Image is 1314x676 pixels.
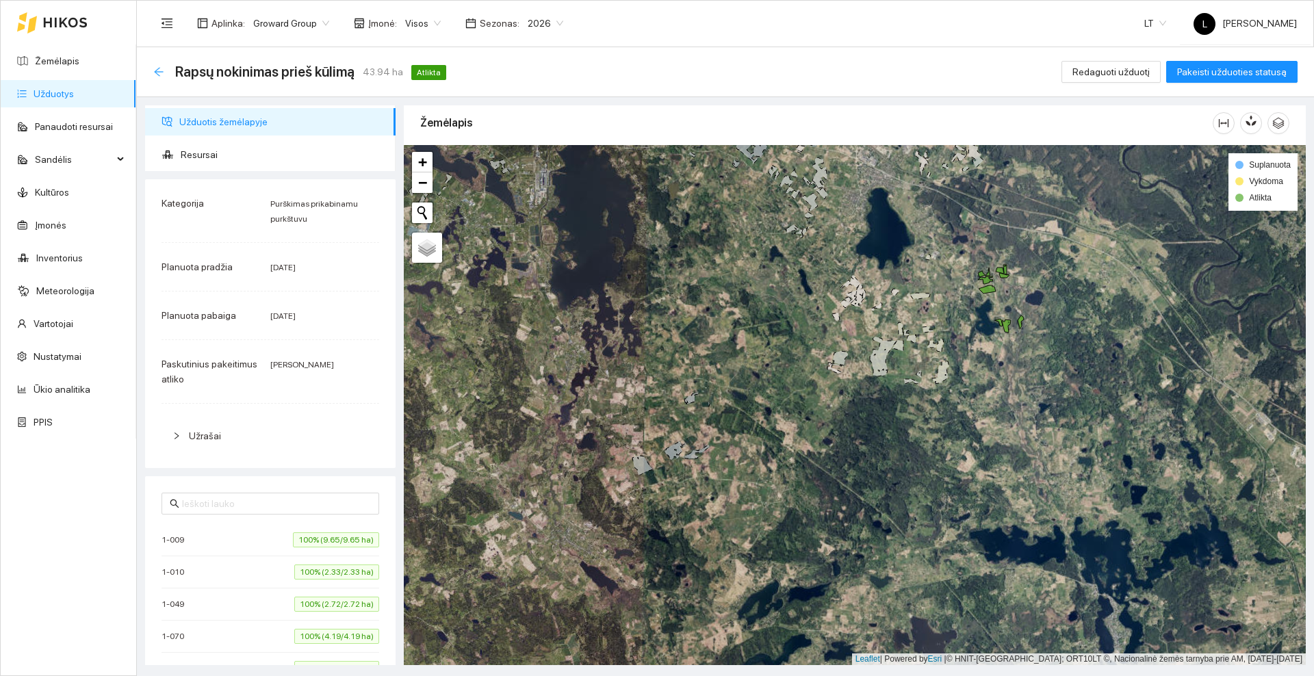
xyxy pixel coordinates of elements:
span: L [1202,13,1207,35]
button: menu-fold [153,10,181,37]
a: Leaflet [855,654,880,664]
span: search [170,499,179,508]
a: Layers [412,233,442,263]
span: Redaguoti užduotį [1072,64,1150,79]
a: Vartotojai [34,318,73,329]
span: − [418,174,427,191]
a: Zoom in [412,152,433,172]
span: [PERSON_NAME] [1194,18,1297,29]
button: Pakeisti užduoties statusą [1166,61,1298,83]
div: Atgal [153,66,164,78]
span: + [418,153,427,170]
span: column-width [1213,118,1234,129]
a: Panaudoti resursai [35,121,113,132]
span: Groward Group [253,13,329,34]
span: 100% (4.19/4.19 ha) [294,629,379,644]
span: calendar [465,18,476,29]
a: Meteorologija [36,285,94,296]
span: 2026 [528,13,563,34]
span: arrow-left [153,66,164,77]
span: Resursai [181,141,385,168]
a: Žemėlapis [35,55,79,66]
span: [DATE] [270,263,296,272]
span: Vykdoma [1249,177,1283,186]
span: Atlikta [411,65,446,80]
span: Purškimas prikabinamu purkštuvu [270,199,358,224]
a: Redaguoti užduotį [1061,66,1161,77]
a: Kultūros [35,187,69,198]
span: Pakeisti užduoties statusą [1177,64,1287,79]
span: Paskutinius pakeitimus atliko [162,359,257,385]
div: | Powered by © HNIT-[GEOGRAPHIC_DATA]; ORT10LT ©, Nacionalinė žemės tarnyba prie AM, [DATE]-[DATE] [852,653,1306,665]
a: Ūkio analitika [34,384,90,395]
button: Initiate a new search [412,203,433,223]
span: Planuota pradžia [162,261,233,272]
input: Ieškoti lauko [182,496,371,511]
span: Planuota pabaiga [162,310,236,321]
a: Nustatymai [34,351,81,362]
span: Atlikta [1249,193,1272,203]
span: LT [1144,13,1166,34]
span: 100% (2.72/2.72 ha) [294,597,379,612]
span: 100% (9.65/9.65 ha) [293,532,379,547]
span: | [944,654,946,664]
span: 1-070 [162,629,191,643]
a: Inventorius [36,252,83,263]
button: column-width [1213,112,1235,134]
span: shop [354,18,365,29]
span: Rapsų nokinimas prieš kūlimą [175,61,355,83]
span: [DATE] [270,311,296,321]
span: Sezonas : [480,16,519,31]
div: Užrašai [162,420,379,452]
span: [PERSON_NAME] [270,360,334,369]
span: 1-049 [162,597,191,611]
span: 1-081 [162,662,191,675]
span: 100% (1.81/1.81 ha) [294,661,379,676]
span: menu-fold [161,17,173,29]
span: Visos [405,13,441,34]
div: Žemėlapis [420,103,1213,142]
span: Įmonė : [368,16,397,31]
span: Sandėlis [35,146,113,173]
span: Aplinka : [211,16,245,31]
span: 43.94 ha [363,64,403,79]
span: Užduotis žemėlapyje [179,108,385,135]
button: Redaguoti užduotį [1061,61,1161,83]
a: Užduotys [34,88,74,99]
span: 100% (2.33/2.33 ha) [294,564,379,580]
a: Įmonės [35,220,66,231]
span: Užrašai [189,430,221,441]
a: Zoom out [412,172,433,193]
span: 1-009 [162,533,191,547]
span: layout [197,18,208,29]
span: Suplanuota [1249,160,1291,170]
span: right [172,432,181,440]
span: Kategorija [162,198,204,209]
a: Esri [928,654,942,664]
span: 1-010 [162,565,191,579]
a: PPIS [34,417,53,428]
